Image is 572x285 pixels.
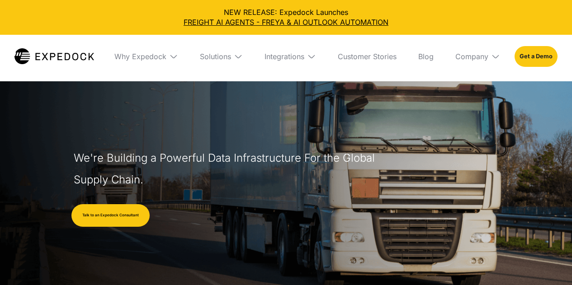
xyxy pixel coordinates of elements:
div: Solutions [193,35,250,78]
div: Company [455,52,488,61]
a: Get a Demo [515,46,558,67]
a: Blog [411,35,441,78]
div: Integrations [257,35,323,78]
div: Solutions [200,52,231,61]
div: Integrations [265,52,304,61]
div: Why Expedock [114,52,166,61]
div: NEW RELEASE: Expedock Launches [7,7,565,28]
a: Talk to an Expedock Consultant [71,204,150,227]
a: FREIGHT AI AGENTS - FREYA & AI OUTLOOK AUTOMATION [7,17,565,27]
div: Why Expedock [107,35,185,78]
h1: We're Building a Powerful Data Infrastructure For the Global Supply Chain. [74,147,379,191]
div: Company [448,35,507,78]
a: Customer Stories [331,35,404,78]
